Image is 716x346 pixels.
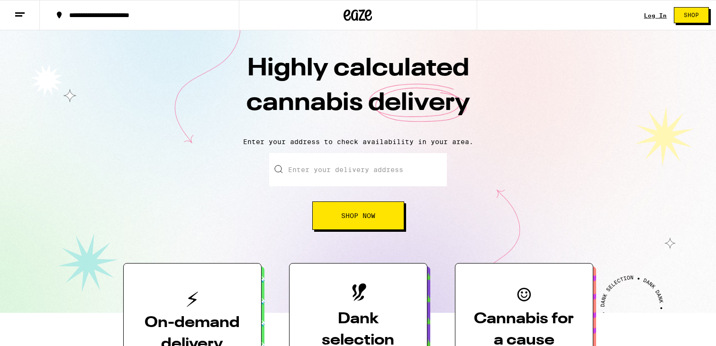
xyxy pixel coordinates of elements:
p: Enter your address to check availability in your area. [9,138,707,146]
h1: Highly calculated cannabis delivery [192,52,524,130]
a: Log In [644,12,667,18]
button: Shop Now [312,201,404,230]
a: Shop [667,7,716,23]
input: Enter your delivery address [269,153,447,186]
span: Shop Now [341,212,375,219]
button: Shop [674,7,709,23]
span: Shop [684,12,699,18]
